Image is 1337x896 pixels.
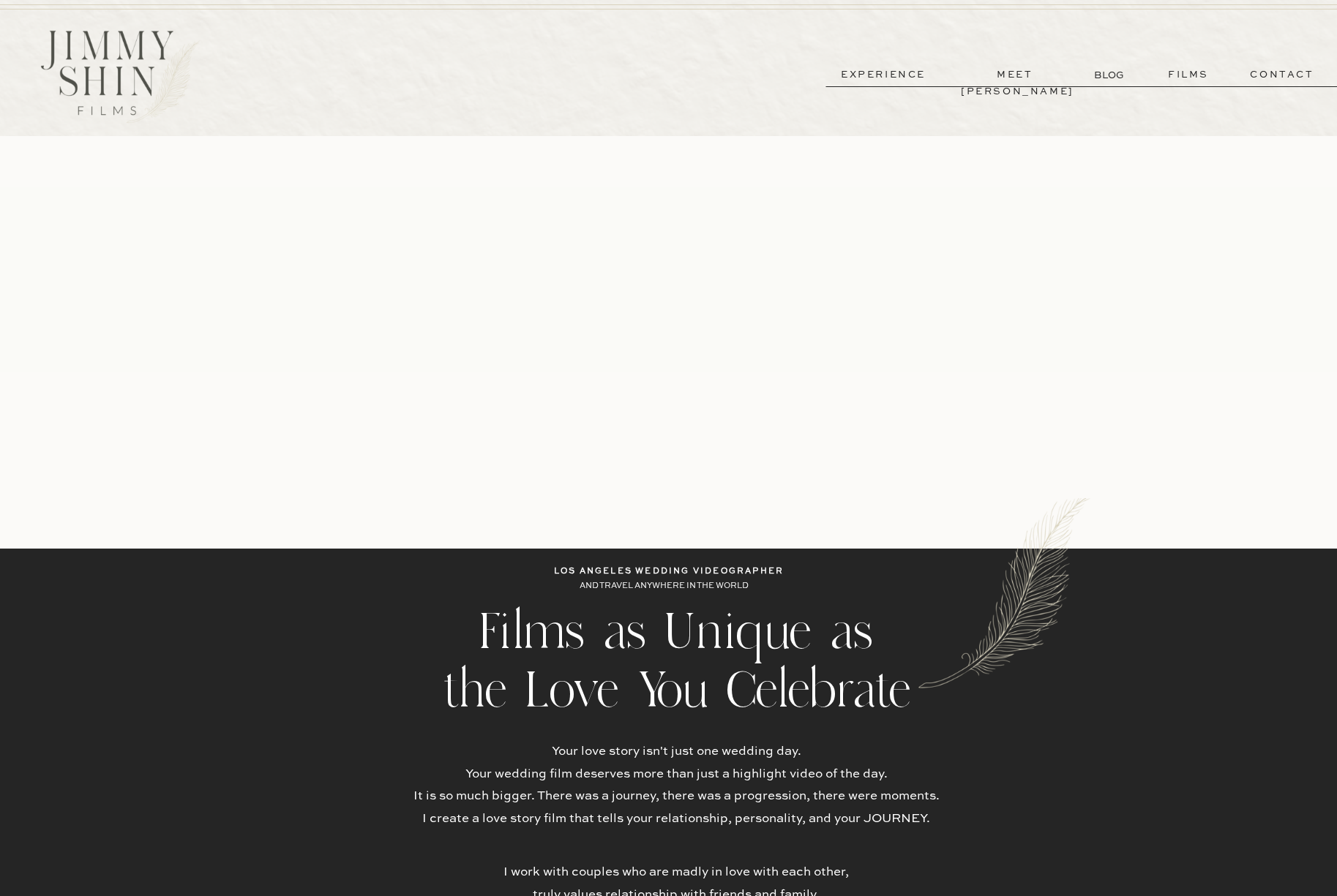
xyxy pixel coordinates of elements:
[829,67,937,83] a: experience
[1153,67,1224,83] a: films
[961,67,1069,83] a: meet [PERSON_NAME]
[580,579,758,595] p: AND TRAVEL ANYWHERE IN THE WORLD
[439,602,914,723] h2: Films as Unique as the Love You Celebrate
[398,741,955,853] p: Your love story isn't just one wedding day. Your wedding film deserves more than just a highlight...
[1094,67,1127,83] a: BLOG
[1229,67,1335,83] a: contact
[554,568,784,576] b: los angeles wedding videographer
